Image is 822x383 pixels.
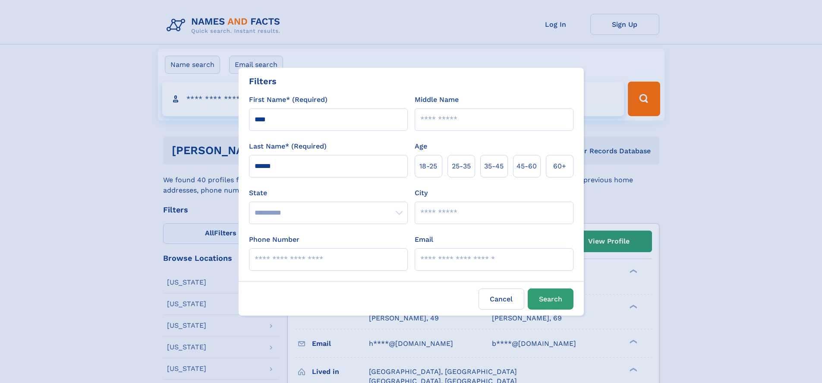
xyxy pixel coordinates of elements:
[249,234,299,245] label: Phone Number
[249,188,408,198] label: State
[415,234,433,245] label: Email
[517,161,537,171] span: 45‑60
[249,141,327,152] label: Last Name* (Required)
[415,95,459,105] label: Middle Name
[419,161,437,171] span: 18‑25
[479,288,524,310] label: Cancel
[249,75,277,88] div: Filters
[528,288,573,310] button: Search
[553,161,566,171] span: 60+
[415,141,427,152] label: Age
[415,188,428,198] label: City
[452,161,471,171] span: 25‑35
[249,95,328,105] label: First Name* (Required)
[484,161,504,171] span: 35‑45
